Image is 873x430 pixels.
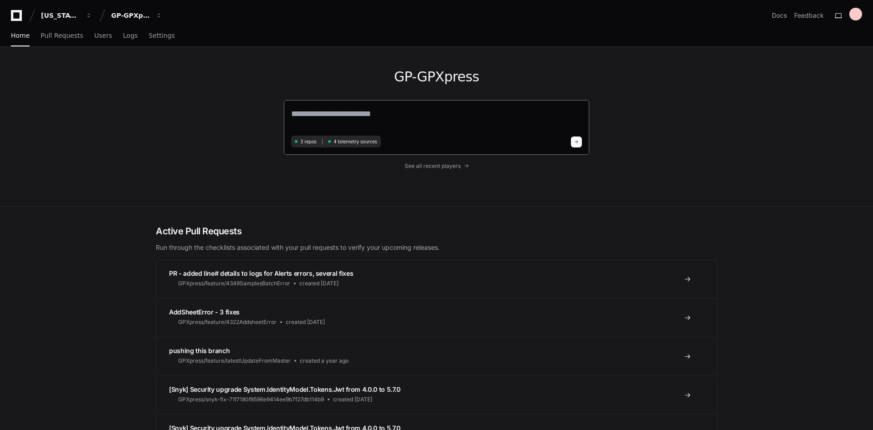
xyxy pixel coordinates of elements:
[286,319,325,326] span: created [DATE]
[111,11,150,20] div: GP-GPXpress
[156,225,717,238] h2: Active Pull Requests
[178,319,277,326] span: GPXpress/feature/4322AddsheetError
[37,7,96,24] button: [US_STATE] Pacific
[169,269,353,277] span: PR - added line# details to logs for Alerts errors, several fixes
[794,11,824,20] button: Feedback
[156,260,717,298] a: PR - added line# details to logs for Alerts errors, several fixesGPXpress/feature/4349SamplesBatc...
[123,25,138,46] a: Logs
[108,7,166,24] button: GP-GPXpress
[169,347,230,354] span: pushing this branch
[334,138,377,145] span: 4 telemetry sources
[156,337,717,375] a: pushing this branchGPXpress/feature/latestUpdateFromMastercreated a year ago
[41,25,83,46] a: Pull Requests
[772,11,787,20] a: Docs
[156,375,717,414] a: [Snyk] Security upgrade System.IdentityModel.Tokens.Jwt from 4.0.0 to 5.7.0GPXpress/snyk-fix-71f7...
[283,69,590,85] h1: GP-GPXpress
[178,396,324,403] span: GPXpress/snyk-fix-71f7180f8596e9414ee9b7f27db114b9
[41,33,83,38] span: Pull Requests
[169,308,240,316] span: AddSheetError - 3 fixes
[149,33,175,38] span: Settings
[156,243,717,252] p: Run through the checklists associated with your pull requests to verify your upcoming releases.
[333,396,372,403] span: created [DATE]
[299,280,339,287] span: created [DATE]
[94,25,112,46] a: Users
[149,25,175,46] a: Settings
[156,298,717,337] a: AddSheetError - 3 fixesGPXpress/feature/4322AddsheetErrorcreated [DATE]
[11,25,30,46] a: Home
[178,357,291,364] span: GPXpress/feature/latestUpdateFromMaster
[283,162,590,170] a: See all recent players
[94,33,112,38] span: Users
[300,138,317,145] span: 3 repos
[178,280,290,287] span: GPXpress/feature/4349SamplesBatchError
[300,357,349,364] span: created a year ago
[11,33,30,38] span: Home
[405,162,461,170] span: See all recent players
[169,385,401,393] span: [Snyk] Security upgrade System.IdentityModel.Tokens.Jwt from 4.0.0 to 5.7.0
[41,11,80,20] div: [US_STATE] Pacific
[123,33,138,38] span: Logs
